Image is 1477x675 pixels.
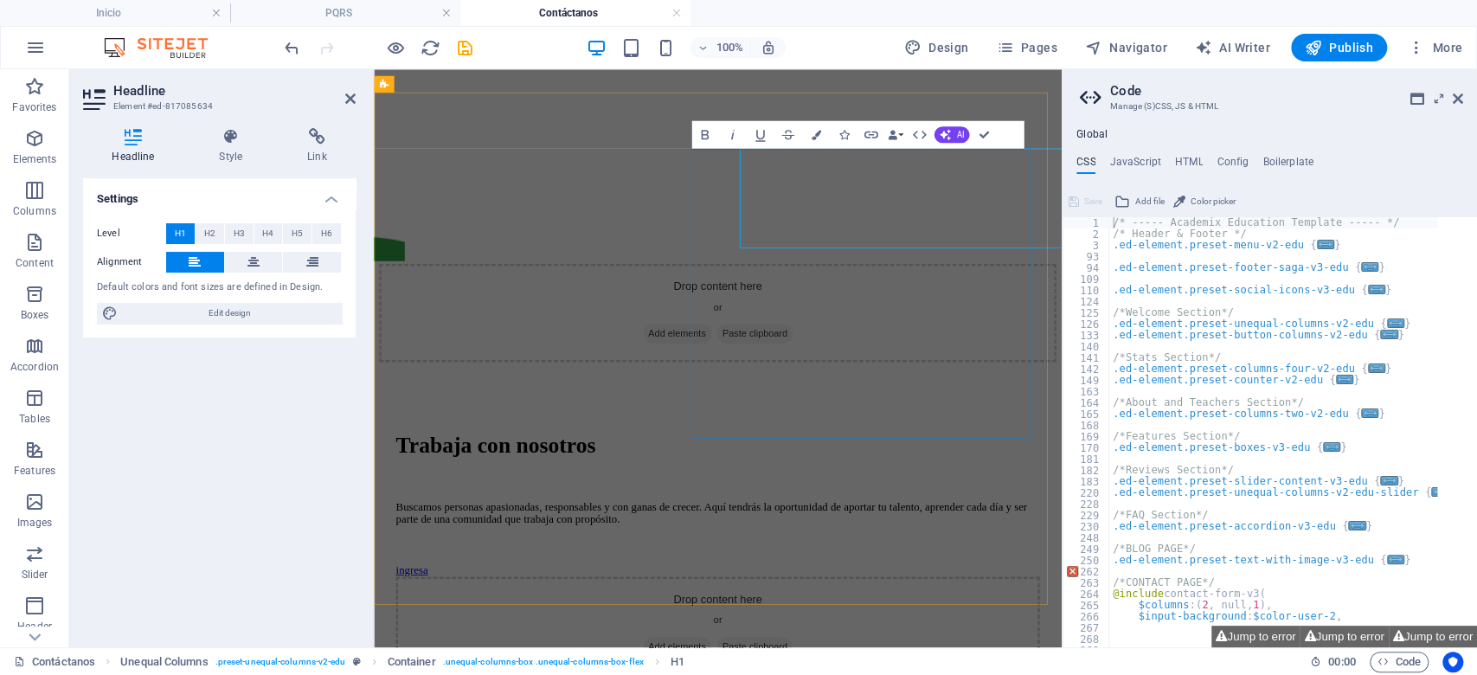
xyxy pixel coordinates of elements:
[14,464,55,478] p: Features
[1191,191,1236,212] span: Color picker
[1135,191,1165,212] span: Add file
[113,99,321,114] h3: Element #ed-817085634
[989,34,1063,61] button: Pages
[421,38,440,58] i: Reload page
[292,223,303,244] span: H5
[1063,307,1110,318] div: 125
[388,652,436,672] span: Click to select. Double-click to edit
[996,39,1056,56] span: Pages
[1063,341,1110,352] div: 140
[1323,442,1340,452] span: ...
[1431,487,1448,497] span: ...
[120,652,684,672] nav: breadcrumb
[1078,34,1174,61] button: Navigator
[1063,285,1110,296] div: 110
[1063,588,1110,600] div: 264
[97,223,166,244] label: Level
[13,152,57,166] p: Elements
[885,120,904,148] button: Data Bindings
[1310,652,1356,672] h6: Session time
[337,318,422,343] span: Add elements
[166,223,195,244] button: H1
[443,652,644,672] span: . unequal-columns-box .unequal-columns-box-flex
[1262,156,1313,175] h4: Boilerplate
[352,657,360,666] i: This element is a customizable preset
[215,652,346,672] span: . preset-unequal-columns-v2-edu
[1408,39,1462,56] span: More
[83,128,190,164] h4: Headline
[17,620,52,633] p: Header
[1211,626,1300,647] button: Jump to error
[100,37,229,58] img: Editor Logo
[671,652,684,672] span: Click to select. Double-click to edit
[97,303,342,324] button: Edit design
[1063,363,1110,375] div: 142
[802,120,828,148] button: Colors
[897,34,976,61] button: Design
[1387,555,1404,564] span: ...
[1442,652,1463,672] button: Usercentrics
[234,223,245,244] span: H3
[1368,285,1385,294] span: ...
[1063,228,1110,240] div: 2
[747,120,773,148] button: Underline (Ctrl+U)
[281,37,302,58] button: undo
[1063,521,1110,532] div: 230
[1063,397,1110,408] div: 164
[12,100,56,114] p: Favorites
[1110,99,1429,114] h3: Manage (S)CSS, JS & HTML
[1305,39,1373,56] span: Publish
[1401,34,1469,61] button: More
[1368,363,1385,373] span: ...
[455,38,475,58] i: Save (Ctrl+S)
[1063,431,1110,442] div: 169
[1370,652,1429,672] button: Code
[1377,652,1421,672] span: Code
[971,120,997,148] button: Confirm (Ctrl+⏎)
[1361,408,1378,418] span: ...
[934,126,969,143] button: AI
[956,131,964,139] span: AI
[262,223,273,244] span: H4
[1188,34,1277,61] button: AI Writer
[21,308,49,322] p: Boxes
[254,223,283,244] button: H4
[1076,128,1108,142] h4: Global
[83,178,356,209] h4: Settings
[906,120,932,148] button: HTML
[1063,465,1110,476] div: 182
[1063,386,1110,397] div: 163
[283,223,311,244] button: H5
[1380,330,1397,339] span: ...
[1109,156,1160,175] h4: JavaScript
[1063,318,1110,330] div: 126
[1217,156,1249,175] h4: Config
[454,37,475,58] button: save
[1063,262,1110,273] div: 94
[1063,296,1110,307] div: 124
[460,3,690,22] h4: Contáctanos
[1063,453,1110,465] div: 181
[830,120,856,148] button: Icons
[1063,240,1110,251] div: 3
[1063,273,1110,285] div: 109
[321,223,332,244] span: H6
[123,303,337,324] span: Edit design
[1063,420,1110,431] div: 168
[1063,532,1110,543] div: 248
[1063,611,1110,622] div: 266
[1380,476,1397,485] span: ...
[1063,375,1110,386] div: 149
[230,3,460,22] h4: PQRS
[1063,217,1110,228] div: 1
[14,652,95,672] a: Click to cancel selection. Double-click to open Pages
[1387,318,1404,328] span: ...
[897,34,976,61] div: Design (Ctrl+Alt+Y)
[719,120,745,148] button: Italic (Ctrl+I)
[196,223,224,244] button: H2
[1300,626,1388,647] button: Jump to error
[175,223,186,244] span: H1
[1175,156,1204,175] h4: HTML
[190,128,279,164] h4: Style
[1291,34,1387,61] button: Publish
